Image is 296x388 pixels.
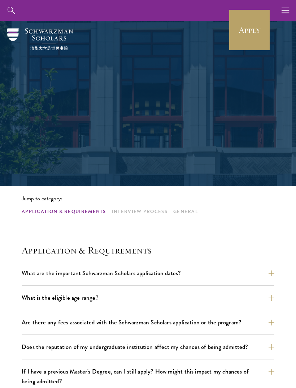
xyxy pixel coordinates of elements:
button: What are the important Schwarzman Scholars application dates? [22,267,274,280]
button: If I have a previous Master's Degree, can I still apply? How might this impact my chances of bein... [22,365,274,388]
button: Does the reputation of my undergraduate institution affect my chances of being admitted? [22,341,274,353]
h4: Application & Requirements [22,244,274,256]
button: Are there any fees associated with the Schwarzman Scholars application or the program? [22,316,274,329]
button: What is the eligible age range? [22,291,274,304]
a: Apply [229,10,270,50]
a: Interview Process [112,208,167,216]
a: General [173,208,198,216]
img: Schwarzman Scholars [7,28,73,50]
a: Application & Requirements [22,208,106,216]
